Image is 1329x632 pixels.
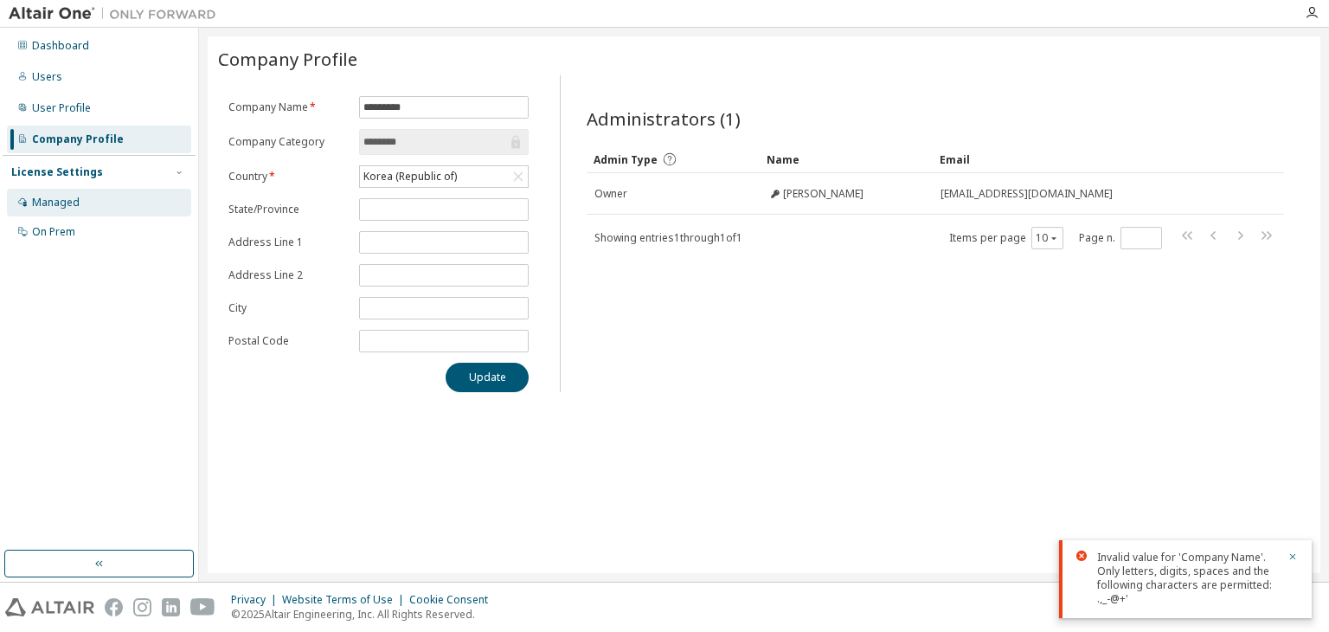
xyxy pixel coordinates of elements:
[594,187,627,201] span: Owner
[228,203,349,216] label: State/Province
[282,593,409,607] div: Website Terms of Use
[767,145,926,173] div: Name
[1036,231,1059,245] button: 10
[360,166,528,187] div: Korea (Republic of)
[218,47,357,71] span: Company Profile
[228,170,349,184] label: Country
[133,598,151,616] img: instagram.svg
[228,268,349,282] label: Address Line 2
[949,227,1063,249] span: Items per page
[32,101,91,115] div: User Profile
[32,70,62,84] div: Users
[5,598,94,616] img: altair_logo.svg
[32,132,124,146] div: Company Profile
[361,167,459,186] div: Korea (Republic of)
[1097,551,1277,606] div: Invalid value for 'Company Name'. Only letters, digits, spaces and the following characters are p...
[162,598,180,616] img: linkedin.svg
[228,135,349,149] label: Company Category
[228,235,349,249] label: Address Line 1
[941,187,1113,201] span: [EMAIL_ADDRESS][DOMAIN_NAME]
[11,165,103,179] div: License Settings
[587,106,741,131] span: Administrators (1)
[594,230,742,245] span: Showing entries 1 through 1 of 1
[1079,227,1162,249] span: Page n.
[231,593,282,607] div: Privacy
[940,145,1236,173] div: Email
[446,363,529,392] button: Update
[228,301,349,315] label: City
[32,196,80,210] div: Managed
[228,334,349,348] label: Postal Code
[409,593,498,607] div: Cookie Consent
[32,225,75,239] div: On Prem
[231,607,498,622] p: © 2025 Altair Engineering, Inc. All Rights Reserved.
[228,100,349,114] label: Company Name
[190,598,215,616] img: youtube.svg
[32,39,89,53] div: Dashboard
[783,187,864,201] span: [PERSON_NAME]
[9,5,225,23] img: Altair One
[105,598,123,616] img: facebook.svg
[594,152,658,167] span: Admin Type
